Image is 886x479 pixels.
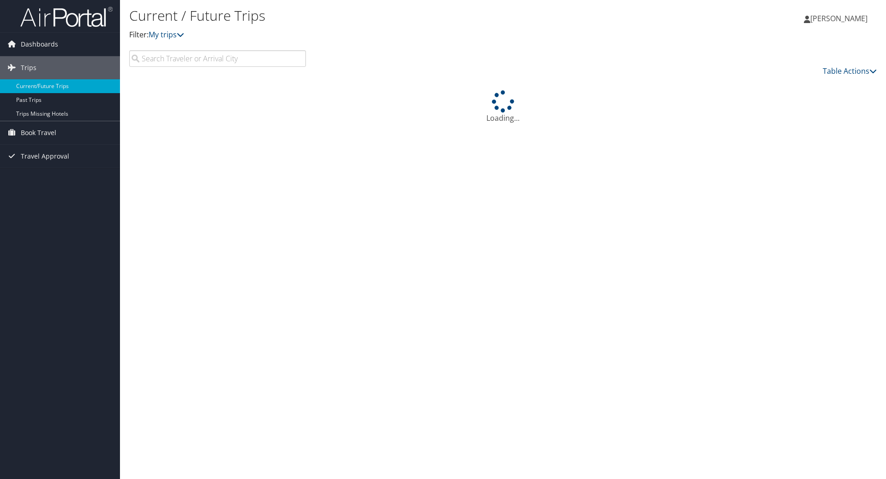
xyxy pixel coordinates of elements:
span: [PERSON_NAME] [810,13,868,24]
a: [PERSON_NAME] [804,5,877,32]
span: Travel Approval [21,145,69,168]
h1: Current / Future Trips [129,6,628,25]
span: Book Travel [21,121,56,144]
span: Dashboards [21,33,58,56]
a: My trips [149,30,184,40]
a: Table Actions [823,66,877,76]
span: Trips [21,56,36,79]
div: Loading... [129,90,877,124]
p: Filter: [129,29,628,41]
img: airportal-logo.png [20,6,113,28]
input: Search Traveler or Arrival City [129,50,306,67]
